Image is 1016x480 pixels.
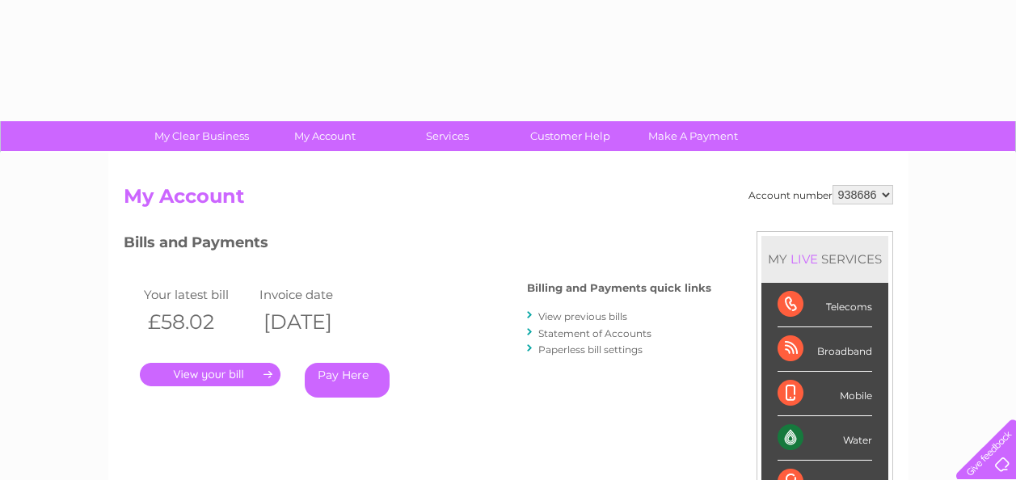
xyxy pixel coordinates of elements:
a: My Clear Business [135,121,268,151]
div: Account number [748,185,893,204]
div: LIVE [787,251,821,267]
td: Your latest bill [140,284,256,305]
a: Customer Help [504,121,637,151]
a: My Account [258,121,391,151]
th: [DATE] [255,305,372,339]
a: Pay Here [305,363,390,398]
a: Make A Payment [626,121,760,151]
td: Invoice date [255,284,372,305]
div: Water [778,416,872,461]
h3: Bills and Payments [124,231,711,259]
div: Mobile [778,372,872,416]
div: MY SERVICES [761,236,888,282]
h2: My Account [124,185,893,216]
div: Telecoms [778,283,872,327]
h4: Billing and Payments quick links [527,282,711,294]
a: Statement of Accounts [538,327,651,339]
a: . [140,363,280,386]
a: View previous bills [538,310,627,322]
a: Paperless bill settings [538,343,643,356]
a: Services [381,121,514,151]
th: £58.02 [140,305,256,339]
div: Broadband [778,327,872,372]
